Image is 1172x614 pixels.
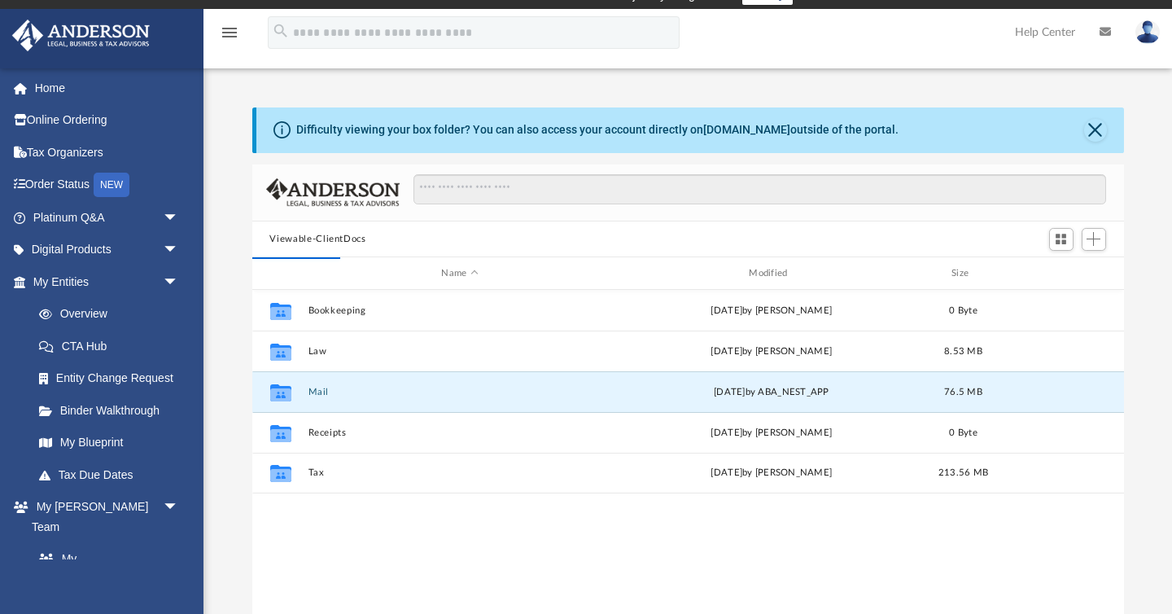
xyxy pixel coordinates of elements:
[11,72,203,104] a: Home
[949,428,977,437] span: 0 Byte
[7,20,155,51] img: Anderson Advisors Platinum Portal
[23,427,195,459] a: My Blueprint
[23,330,203,362] a: CTA Hub
[308,428,612,438] button: Receipts
[163,265,195,299] span: arrow_drop_down
[619,426,924,441] div: [DATE] by [PERSON_NAME]
[296,121,899,138] div: Difficulty viewing your box folder? You can also access your account directly on outside of the p...
[220,23,239,42] i: menu
[23,298,203,331] a: Overview
[1003,266,1117,281] div: id
[94,173,129,197] div: NEW
[11,265,203,298] a: My Entitiesarrow_drop_down
[944,347,982,356] span: 8.53 MB
[163,201,195,235] span: arrow_drop_down
[619,266,923,281] div: Modified
[23,362,203,395] a: Entity Change Request
[308,346,612,357] button: Law
[163,234,195,267] span: arrow_drop_down
[938,468,987,477] span: 213.56 MB
[703,123,790,136] a: [DOMAIN_NAME]
[619,304,924,318] div: [DATE] by [PERSON_NAME]
[272,22,290,40] i: search
[11,104,203,137] a: Online Ordering
[308,305,612,316] button: Bookkeeping
[11,491,195,543] a: My [PERSON_NAME] Teamarrow_drop_down
[11,136,203,169] a: Tax Organizers
[1135,20,1160,44] img: User Pic
[259,266,300,281] div: id
[11,201,203,234] a: Platinum Q&Aarrow_drop_down
[413,174,1105,205] input: Search files and folders
[269,232,365,247] button: Viewable-ClientDocs
[1049,228,1074,251] button: Switch to Grid View
[1082,228,1106,251] button: Add
[944,388,982,397] span: 76.5 MB
[1084,119,1107,142] button: Close
[930,266,995,281] div: Size
[11,169,203,202] a: Order StatusNEW
[23,458,203,491] a: Tax Due Dates
[11,234,203,266] a: Digital Productsarrow_drop_down
[949,306,977,315] span: 0 Byte
[619,466,924,480] div: [DATE] by [PERSON_NAME]
[308,387,612,397] button: Mail
[619,344,924,359] div: [DATE] by [PERSON_NAME]
[308,468,612,479] button: Tax
[307,266,611,281] div: Name
[619,385,924,400] div: [DATE] by ABA_NEST_APP
[163,491,195,524] span: arrow_drop_down
[220,31,239,42] a: menu
[23,394,203,427] a: Binder Walkthrough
